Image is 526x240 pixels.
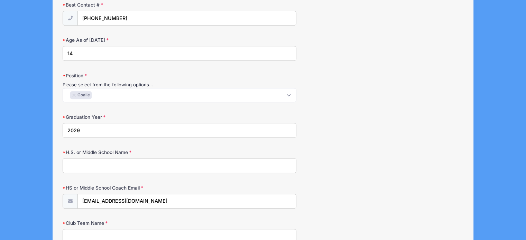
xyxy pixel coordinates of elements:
[70,91,92,99] li: Goalie
[66,92,70,98] textarea: Search
[72,94,76,97] button: Remove item
[63,72,196,79] label: Position
[77,194,296,209] input: email@email.com
[77,92,90,98] span: Goalie
[63,81,296,88] div: Please select from the following options...
[63,114,196,121] label: Graduation Year
[63,220,196,227] label: Club Team Name
[63,37,196,44] label: Age As of [DATE]
[63,184,196,191] label: HS or Middle School Coach Email
[63,149,196,156] label: H.S. or Middle School Name
[63,1,196,8] label: Best Contact #
[77,11,296,26] input: (xxx) xxx-xxxx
